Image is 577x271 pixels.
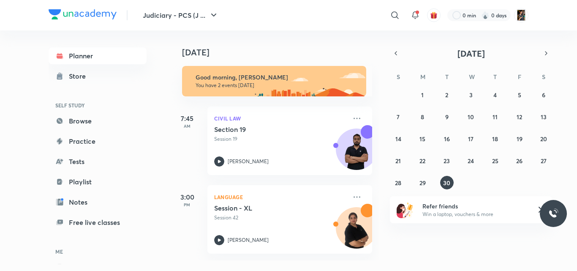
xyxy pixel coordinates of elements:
[488,110,502,123] button: September 11, 2025
[440,132,454,145] button: September 16, 2025
[196,74,359,81] h6: Good morning, [PERSON_NAME]
[516,157,523,165] abbr: September 26, 2025
[443,179,450,187] abbr: September 30, 2025
[49,112,147,129] a: Browse
[49,68,147,85] a: Store
[214,214,347,222] p: Session 42
[548,208,558,219] img: ttu
[440,110,454,123] button: September 9, 2025
[468,157,474,165] abbr: September 24, 2025
[214,192,347,202] p: Language
[427,8,441,22] button: avatar
[457,48,485,59] span: [DATE]
[513,132,526,145] button: September 19, 2025
[422,202,526,211] h6: Refer friends
[49,244,147,259] h6: ME
[537,154,550,167] button: September 27, 2025
[537,88,550,101] button: September 6, 2025
[444,135,450,143] abbr: September 16, 2025
[69,71,91,81] div: Store
[214,204,319,212] h5: Session - XL
[49,133,147,150] a: Practice
[336,212,377,252] img: Avatar
[416,154,429,167] button: September 22, 2025
[196,82,359,89] p: You have 2 events [DATE]
[440,176,454,189] button: September 30, 2025
[537,110,550,123] button: September 13, 2025
[397,201,414,218] img: referral
[170,192,204,202] h5: 3:00
[542,73,545,81] abbr: Saturday
[392,154,405,167] button: September 21, 2025
[214,113,347,123] p: Civil Law
[493,113,498,121] abbr: September 11, 2025
[514,8,528,22] img: Mahima Saini
[422,211,526,218] p: Win a laptop, vouchers & more
[445,113,449,121] abbr: September 9, 2025
[513,110,526,123] button: September 12, 2025
[420,73,425,81] abbr: Monday
[492,135,498,143] abbr: September 18, 2025
[493,73,497,81] abbr: Thursday
[419,157,425,165] abbr: September 22, 2025
[170,113,204,123] h5: 7:45
[416,132,429,145] button: September 15, 2025
[540,135,547,143] abbr: September 20, 2025
[336,133,377,174] img: Avatar
[392,176,405,189] button: September 28, 2025
[416,110,429,123] button: September 8, 2025
[392,110,405,123] button: September 7, 2025
[440,154,454,167] button: September 23, 2025
[170,123,204,129] p: AM
[395,135,401,143] abbr: September 14, 2025
[49,9,117,19] img: Company Logo
[469,73,475,81] abbr: Wednesday
[397,113,400,121] abbr: September 7, 2025
[416,176,429,189] button: September 29, 2025
[49,9,117,22] a: Company Logo
[488,132,502,145] button: September 18, 2025
[49,214,147,231] a: Free live classes
[49,47,147,64] a: Planner
[517,135,523,143] abbr: September 19, 2025
[421,113,424,121] abbr: September 8, 2025
[49,194,147,211] a: Notes
[214,135,347,143] p: Session 19
[416,88,429,101] button: September 1, 2025
[395,179,401,187] abbr: September 28, 2025
[419,179,426,187] abbr: September 29, 2025
[421,91,424,99] abbr: September 1, 2025
[444,157,450,165] abbr: September 23, 2025
[170,202,204,207] p: PM
[464,88,478,101] button: September 3, 2025
[518,73,521,81] abbr: Friday
[49,173,147,190] a: Playlist
[488,88,502,101] button: September 4, 2025
[49,153,147,170] a: Tests
[419,135,425,143] abbr: September 15, 2025
[402,47,540,59] button: [DATE]
[182,47,381,57] h4: [DATE]
[138,7,224,24] button: Judiciary - PCS (J ...
[228,236,269,244] p: [PERSON_NAME]
[541,157,547,165] abbr: September 27, 2025
[464,132,478,145] button: September 17, 2025
[228,158,269,165] p: [PERSON_NAME]
[513,88,526,101] button: September 5, 2025
[214,125,319,134] h5: Section 19
[537,132,550,145] button: September 20, 2025
[469,91,473,99] abbr: September 3, 2025
[517,113,522,121] abbr: September 12, 2025
[182,66,366,96] img: morning
[445,91,448,99] abbr: September 2, 2025
[464,154,478,167] button: September 24, 2025
[395,157,401,165] abbr: September 21, 2025
[492,157,498,165] abbr: September 25, 2025
[518,91,521,99] abbr: September 5, 2025
[488,154,502,167] button: September 25, 2025
[513,154,526,167] button: September 26, 2025
[481,11,490,19] img: streak
[445,73,449,81] abbr: Tuesday
[397,73,400,81] abbr: Sunday
[468,135,474,143] abbr: September 17, 2025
